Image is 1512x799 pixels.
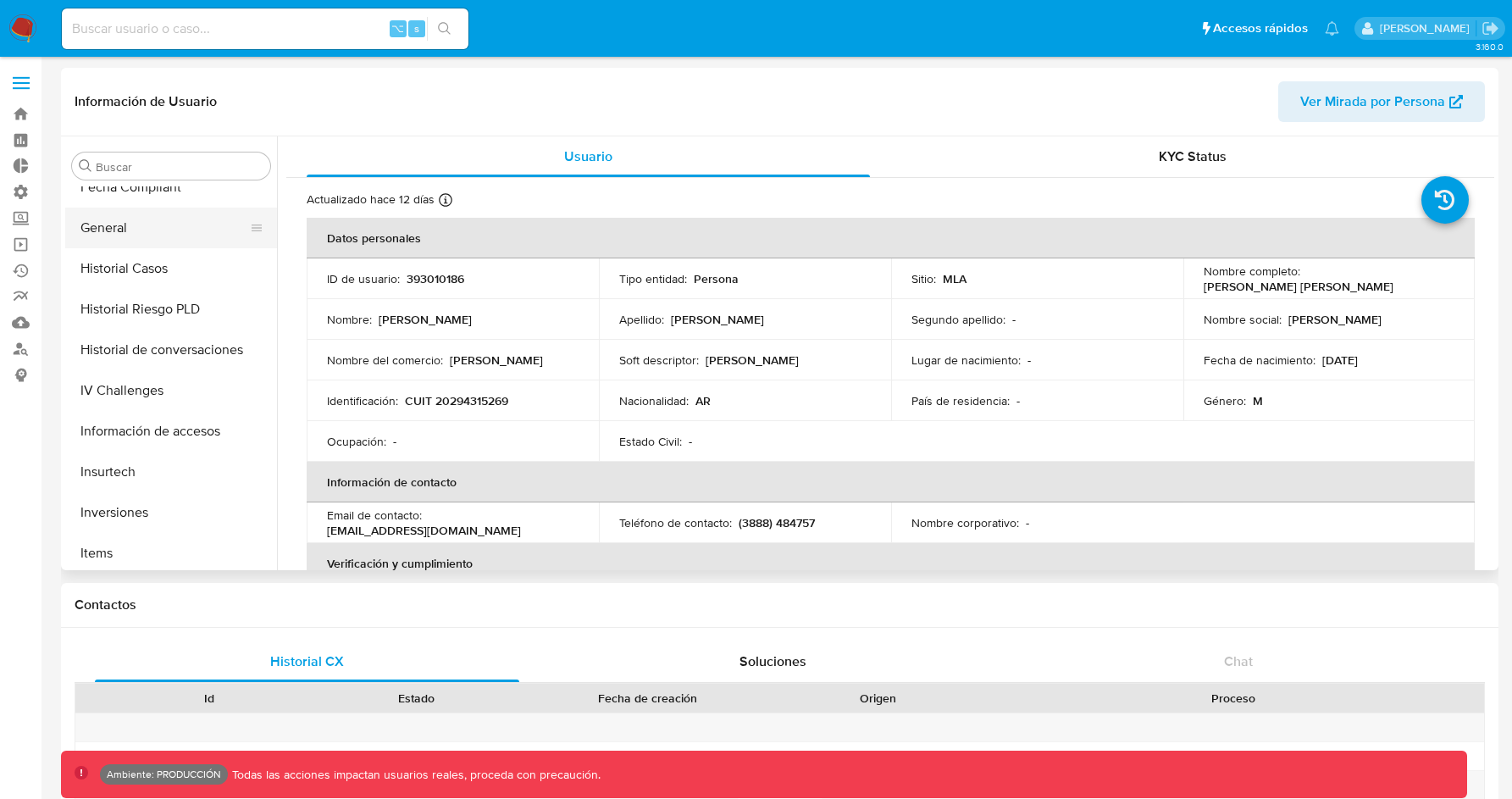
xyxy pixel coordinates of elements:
p: M [1253,393,1263,408]
div: Origen [786,690,970,707]
p: Todas las acciones impactan usuarios reales, proceda con precaución. [228,767,601,783]
p: Nombre corporativo : [911,515,1019,530]
p: 393010186 [407,271,464,286]
p: Teléfono de contacto : [619,515,732,530]
input: Buscar [96,159,263,175]
p: Fecha de nacimiento : [1204,352,1315,368]
p: Ambiente: PRODUCCIÓN [107,771,221,778]
span: Ver Mirada por Persona [1300,81,1445,122]
p: - [1027,352,1031,368]
p: Nombre completo : [1204,264,1300,279]
p: Identificación : [327,393,398,408]
span: Historial CX [270,652,344,671]
p: - [393,434,396,449]
p: Soft descriptor : [619,352,699,368]
span: Soluciones [739,652,806,671]
p: - [689,434,692,449]
p: Email de contacto : [327,508,422,523]
p: [PERSON_NAME] [450,352,543,368]
p: Nombre del comercio : [327,352,443,368]
div: Id [117,690,301,707]
a: Salir [1482,19,1499,37]
p: [PERSON_NAME] [1288,312,1382,327]
button: Insurtech [65,452,277,492]
a: Notificaciones [1325,21,1339,36]
p: Estado Civil : [619,434,682,449]
button: search-icon [427,17,462,41]
th: Información de contacto [307,462,1475,502]
p: - [1026,515,1029,530]
span: Accesos rápidos [1213,19,1308,37]
p: Persona [694,271,739,286]
input: Buscar usuario o caso... [62,18,468,40]
p: [PERSON_NAME] [706,352,799,368]
p: Apellido : [619,312,664,327]
p: País de residencia : [911,393,1010,408]
button: Ver Mirada por Persona [1278,81,1485,122]
p: [EMAIL_ADDRESS][DOMAIN_NAME] [327,523,521,538]
button: Historial Riesgo PLD [65,289,277,330]
div: Fecha de creación [532,690,762,707]
p: Ocupación : [327,434,386,449]
button: Historial de conversaciones [65,330,277,370]
h1: Información de Usuario [75,93,217,110]
p: Lugar de nacimiento : [911,352,1021,368]
th: Verificación y cumplimiento [307,543,1475,584]
p: [PERSON_NAME] [671,312,764,327]
p: - [1016,393,1020,408]
p: Tipo entidad : [619,271,687,286]
p: Actualizado hace 12 días [307,191,435,208]
p: [PERSON_NAME] [379,312,472,327]
p: maximiliano.farias@mercadolibre.com [1380,20,1476,36]
button: Items [65,533,277,574]
p: Género : [1204,393,1246,408]
p: ID de usuario : [327,271,400,286]
p: Nombre : [327,312,372,327]
p: Nacionalidad : [619,393,689,408]
span: KYC Status [1159,147,1227,166]
button: General [65,208,263,248]
p: Nombre social : [1204,312,1282,327]
button: Fecha Compliant [65,167,277,208]
p: [DATE] [1322,352,1358,368]
p: Segundo apellido : [911,312,1005,327]
span: s [414,20,419,36]
button: Información de accesos [65,411,277,452]
div: Proceso [994,690,1472,707]
p: MLA [943,271,966,286]
button: Buscar [79,159,92,173]
p: - [1012,312,1016,327]
p: CUIT 20294315269 [405,393,508,408]
button: Historial Casos [65,248,277,289]
p: AR [695,393,711,408]
span: Chat [1224,652,1253,671]
button: Inversiones [65,492,277,533]
p: [PERSON_NAME] [PERSON_NAME] [1204,279,1393,294]
th: Datos personales [307,218,1475,258]
button: IV Challenges [65,370,277,411]
h1: Contactos [75,596,1485,613]
p: Sitio : [911,271,936,286]
div: Estado [324,690,508,707]
span: ⌥ [391,20,404,36]
span: Usuario [564,147,612,166]
p: (3888) 484757 [739,515,815,530]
